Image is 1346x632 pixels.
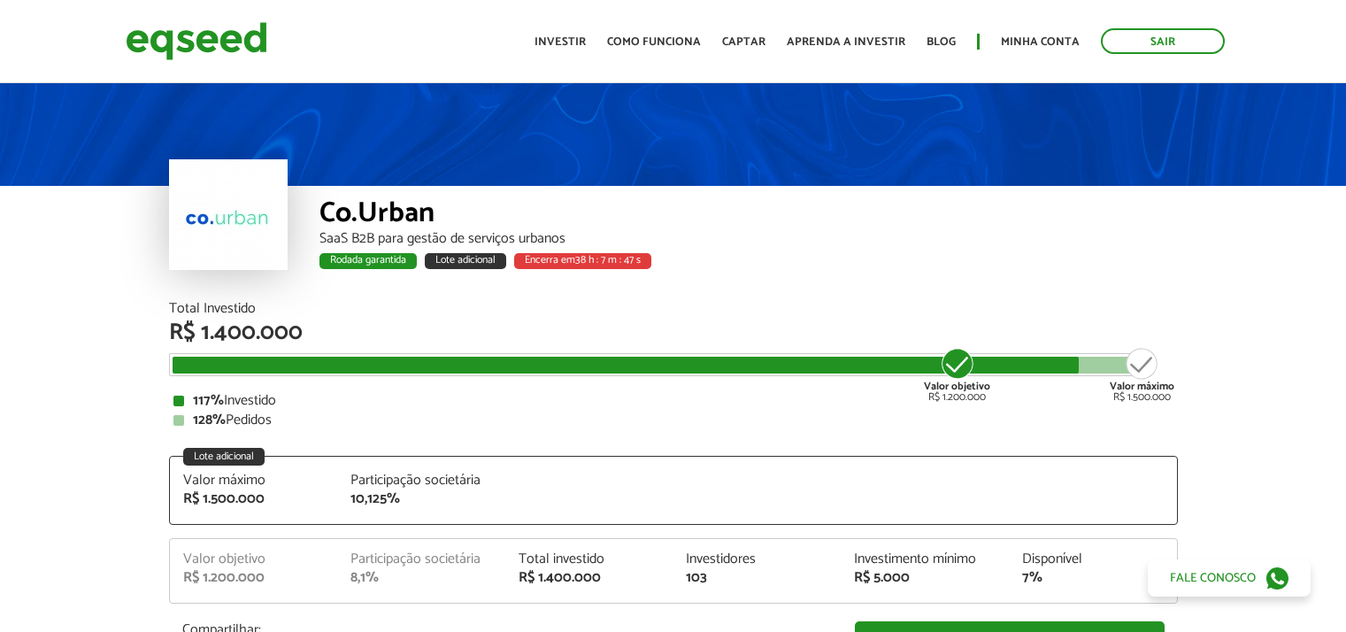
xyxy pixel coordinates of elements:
[183,448,265,466] div: Lote adicional
[183,492,325,506] div: R$ 1.500.000
[575,251,641,268] span: 38 h : 7 m : 47 s
[854,552,996,566] div: Investimento mínimo
[519,552,660,566] div: Total investido
[722,36,765,48] a: Captar
[169,321,1178,344] div: R$ 1.400.000
[1110,346,1174,403] div: R$ 1.500.000
[169,302,1178,316] div: Total Investido
[1101,28,1225,54] a: Sair
[686,552,827,566] div: Investidores
[607,36,701,48] a: Como funciona
[183,571,325,585] div: R$ 1.200.000
[350,552,492,566] div: Participação societária
[1001,36,1080,48] a: Minha conta
[183,552,325,566] div: Valor objetivo
[787,36,905,48] a: Aprenda a investir
[126,18,267,65] img: EqSeed
[1022,552,1164,566] div: Disponível
[183,474,325,488] div: Valor máximo
[350,571,492,585] div: 8,1%
[514,253,651,269] div: Encerra em
[319,199,1178,232] div: Co.Urban
[686,571,827,585] div: 103
[319,232,1178,246] div: SaaS B2B para gestão de serviços urbanos
[173,413,1173,428] div: Pedidos
[927,36,956,48] a: Blog
[1148,559,1311,597] a: Fale conosco
[193,389,224,412] strong: 117%
[425,253,506,269] div: Lote adicional
[924,378,990,395] strong: Valor objetivo
[519,571,660,585] div: R$ 1.400.000
[854,571,996,585] div: R$ 5.000
[173,394,1173,408] div: Investido
[350,492,492,506] div: 10,125%
[319,253,417,269] div: Rodada garantida
[350,474,492,488] div: Participação societária
[924,346,990,403] div: R$ 1.200.000
[193,408,226,432] strong: 128%
[535,36,586,48] a: Investir
[1110,378,1174,395] strong: Valor máximo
